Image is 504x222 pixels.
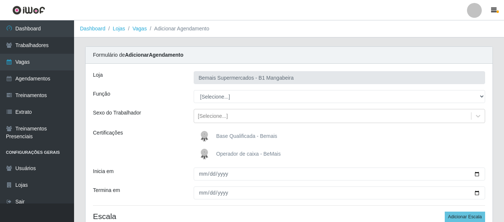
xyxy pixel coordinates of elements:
label: Loja [93,71,103,79]
span: Operador de caixa - BeMais [216,151,281,157]
input: 00/00/0000 [194,168,485,180]
label: Sexo do Trabalhador [93,109,141,117]
label: Termina em [93,186,120,194]
input: 00/00/0000 [194,186,485,199]
label: Função [93,90,110,98]
div: Formulário de [86,47,493,64]
li: Adicionar Agendamento [147,25,209,33]
a: Lojas [113,26,125,32]
img: Operador de caixa - BeMais [197,147,215,162]
label: Inicia em [93,168,114,175]
a: Vagas [133,26,147,32]
span: Base Qualificada - Bemais [216,133,277,139]
a: Dashboard [80,26,106,32]
div: [Selecione...] [198,112,228,120]
img: Base Qualificada - Bemais [197,129,215,144]
button: Adicionar Escala [445,212,485,222]
nav: breadcrumb [74,20,504,37]
img: CoreUI Logo [12,6,45,15]
h4: Escala [93,212,485,221]
strong: Adicionar Agendamento [125,52,183,58]
label: Certificações [93,129,123,137]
